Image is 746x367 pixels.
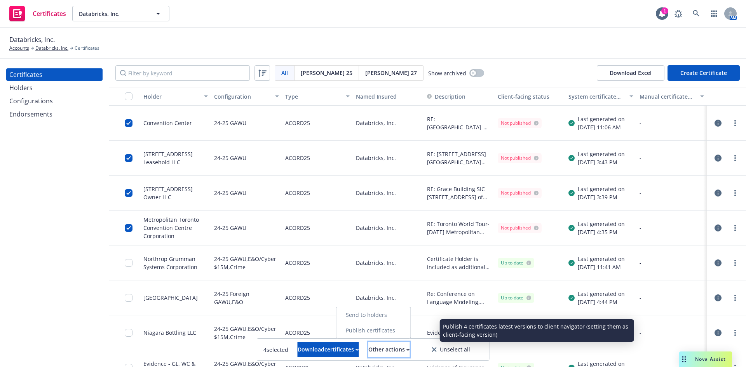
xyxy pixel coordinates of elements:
[730,188,740,198] a: more
[640,329,704,337] div: -
[668,65,740,81] button: Create Certificate
[336,307,411,323] a: Send to holders
[427,185,492,201] button: RE: Grace Building SIC [STREET_ADDRESS] of the Americas LLC, [STREET_ADDRESS] Owner LLC, Brookfie...
[427,92,465,101] button: Description
[730,118,740,128] a: more
[568,92,624,101] div: System certificate last generated
[353,106,424,141] div: Databricks, Inc.
[72,6,169,21] button: Databricks, Inc.
[214,110,246,136] div: 24-25 GAWU
[578,123,625,131] div: [DATE] 11:06 AM
[501,224,539,231] div: Not published
[6,95,103,107] a: Configurations
[143,255,208,271] div: Northrop Grumman Systems Corporation
[688,6,704,21] a: Search
[368,342,410,357] button: Other actions
[427,150,492,166] button: RE: [STREET_ADDRESS][GEOGRAPHIC_DATA] Brookfield Properties Developer LLC, [STREET_ADDRESS][GEOGR...
[125,224,132,232] input: Toggle Row Selected
[143,119,192,127] div: Convention Center
[427,115,492,131] button: RE: [GEOGRAPHIC_DATA]- [DATE] The People of the State of [US_STATE] and its officers, agents, and...
[640,189,704,197] div: -
[79,10,146,18] span: Databricks, Inc.
[440,347,470,352] span: Unselect all
[285,110,310,136] div: ACORD25
[125,189,132,197] input: Toggle Row Selected
[565,87,636,106] button: System certificate last generated
[730,153,740,163] a: more
[501,155,539,162] div: Not published
[9,45,29,52] a: Accounts
[578,115,625,123] div: Last generated on
[6,82,103,94] a: Holders
[597,65,664,81] button: Download Excel
[730,293,740,303] a: more
[6,68,103,81] a: Certificates
[578,150,625,158] div: Last generated on
[125,329,132,337] input: Toggle Row Selected
[353,176,424,210] div: Databricks, Inc.
[578,263,625,271] div: [DATE] 11:41 AM
[730,258,740,268] a: more
[353,210,424,245] div: Databricks, Inc.
[365,69,417,77] span: [PERSON_NAME] 27
[578,290,625,298] div: Last generated on
[9,108,52,120] div: Endorsements
[640,294,704,302] div: -
[214,145,246,170] div: 24-25 GAWU
[679,351,732,367] button: Nova Assist
[298,342,359,357] div: Download certificates
[695,356,726,362] span: Nova Assist
[281,69,288,77] span: All
[214,250,279,275] div: 24-25 GAWU,E&O/Cyber $15M,Crime
[640,92,695,101] div: Manual certificate last generated
[636,87,707,106] button: Manual certificate last generated
[285,320,310,345] div: ACORD25
[125,92,132,100] input: Select all
[35,45,68,52] a: Databricks, Inc.
[336,323,411,338] a: Publish certificates
[578,255,625,263] div: Last generated on
[282,87,353,106] button: Type
[353,280,424,315] div: Databricks, Inc.
[285,92,341,101] div: Type
[143,92,199,101] div: Holder
[9,35,55,45] span: Databricks, Inc.
[353,87,424,106] button: Named Insured
[356,92,420,101] div: Named Insured
[730,223,740,233] a: more
[495,87,565,106] button: Client-facing status
[501,120,539,127] div: Not published
[578,185,625,193] div: Last generated on
[419,342,483,357] button: Unselect all
[143,329,196,337] div: Niagara Bottling LLC
[9,68,42,81] div: Certificates
[640,224,704,232] div: -
[9,95,53,107] div: Configurations
[427,220,492,236] button: RE: Toronto World Tour- [DATE] Metropolitan Toronto Convention Centre Corporation is included as ...
[125,154,132,162] input: Toggle Row Selected
[730,328,740,337] a: more
[298,342,359,357] button: Downloadcertificates
[578,298,625,306] div: [DATE] 4:44 PM
[125,259,132,267] input: Toggle Row Selected
[427,329,485,337] span: Evidence of Insurance
[353,245,424,280] div: Databricks, Inc.
[640,154,704,162] div: -
[6,3,69,24] a: Certificates
[427,290,492,306] button: Re: Conference on Language Modeling, [DATE]-[DATE] Evidence of Coverage.
[211,87,282,106] button: Configuration
[6,108,103,120] a: Endorsements
[427,255,492,271] button: Certificate Holder is included as additional insured as respects General Liability, but only to t...
[285,215,310,240] div: ACORD25
[214,285,279,310] div: 24-25 Foreign GAWU,E&O
[143,216,208,240] div: Metropolitan Toronto Convention Centre Corporation
[125,119,132,127] input: Toggle Row Selected
[285,250,310,275] div: ACORD25
[285,285,310,310] div: ACORD25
